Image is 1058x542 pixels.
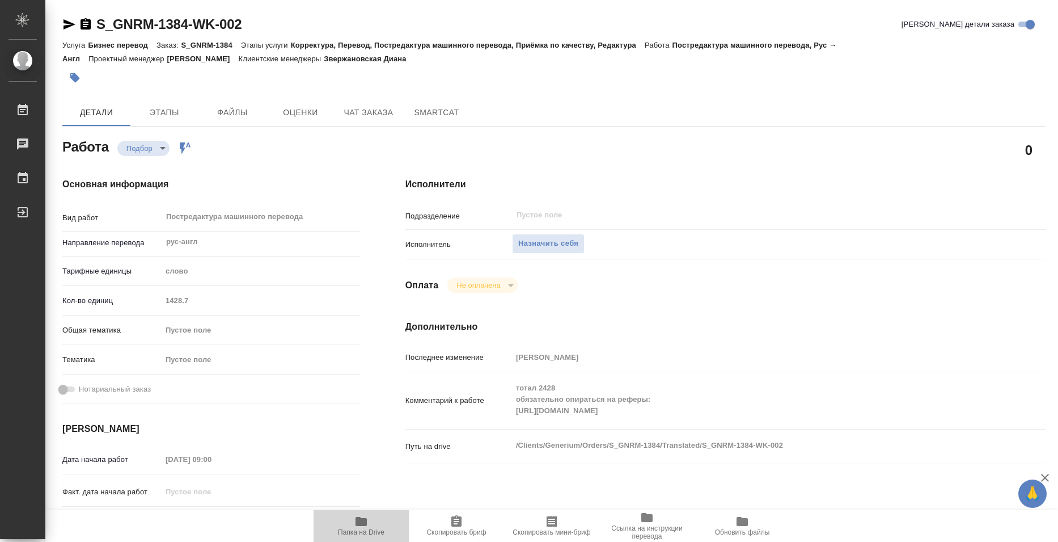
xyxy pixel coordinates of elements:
div: слово [162,262,360,281]
button: Ссылка на инструкции перевода [599,510,695,542]
textarea: /Clients/Generium/Orders/S_GNRM-1384/Translated/S_GNRM-1384-WK-002 [512,436,992,455]
p: Последнее изменение [405,352,512,363]
h4: Дополнительно [405,320,1046,334]
p: Заказ: [156,41,181,49]
div: Пустое поле [166,354,346,365]
p: Этапы услуги [241,41,291,49]
p: Направление перевода [62,237,162,249]
span: SmartCat [409,106,464,120]
button: 🙏 [1018,480,1047,508]
p: Путь на drive [405,441,512,452]
span: Назначить себя [518,237,578,250]
h2: Работа [62,136,109,156]
button: Скопировать бриф [409,510,504,542]
h4: Оплата [405,279,439,292]
h2: 0 [1025,140,1032,159]
p: Бизнес перевод [88,41,156,49]
div: Пустое поле [162,321,360,340]
button: Папка на Drive [314,510,409,542]
button: Скопировать ссылку [79,18,92,31]
p: Комментарий к работе [405,395,512,406]
p: Звержановская Диана [324,54,414,63]
button: Назначить себя [512,234,585,254]
p: [PERSON_NAME] [167,54,239,63]
p: Исполнитель [405,239,512,250]
p: Кол-во единиц [62,295,162,306]
button: Не оплачена [453,280,503,290]
button: Скопировать мини-бриф [504,510,599,542]
p: Вид работ [62,212,162,224]
input: Пустое поле [512,349,992,365]
span: 🙏 [1023,482,1042,506]
p: S_GNRM-1384 [181,41,240,49]
button: Скопировать ссылку для ЯМессенджера [62,18,76,31]
div: Пустое поле [162,350,360,369]
input: Пустое поле [515,208,966,222]
p: Работа [645,41,672,49]
span: Этапы [137,106,192,120]
p: Общая тематика [62,325,162,336]
div: Пустое поле [166,325,346,336]
p: Услуга [62,41,88,49]
p: Факт. дата начала работ [62,486,162,498]
span: Нотариальный заказ [79,384,151,395]
div: Подбор [117,141,170,156]
p: Тарифные единицы [62,266,162,277]
textarea: тотал 2428 обязательно опираться на реферы: [URL][DOMAIN_NAME] [512,379,992,421]
p: Подразделение [405,211,512,222]
h4: Исполнители [405,178,1046,191]
h4: Основная информация [62,178,360,191]
input: Пустое поле [162,484,261,500]
input: Пустое поле [162,292,360,309]
h4: [PERSON_NAME] [62,422,360,436]
span: Оценки [273,106,328,120]
span: Папка на Drive [338,528,384,536]
span: Детали [69,106,124,120]
p: Клиентские менеджеры [239,54,324,63]
p: Корректура, Перевод, Постредактура машинного перевода, Приёмка по качеству, Редактура [291,41,645,49]
span: Файлы [205,106,260,120]
span: Чат заказа [341,106,396,120]
span: Скопировать бриф [426,528,486,536]
button: Обновить файлы [695,510,790,542]
span: Обновить файлы [715,528,770,536]
button: Подбор [123,144,156,153]
span: Скопировать мини-бриф [513,528,590,536]
a: S_GNRM-1384-WK-002 [96,16,242,32]
p: Тематика [62,354,162,365]
p: Дата начала работ [62,454,162,465]
button: Добавить тэг [62,65,87,90]
span: Ссылка на инструкции перевода [606,524,688,540]
div: Подбор [447,278,517,293]
input: Пустое поле [162,451,261,468]
span: [PERSON_NAME] детали заказа [902,19,1014,30]
p: Проектный менеджер [88,54,167,63]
